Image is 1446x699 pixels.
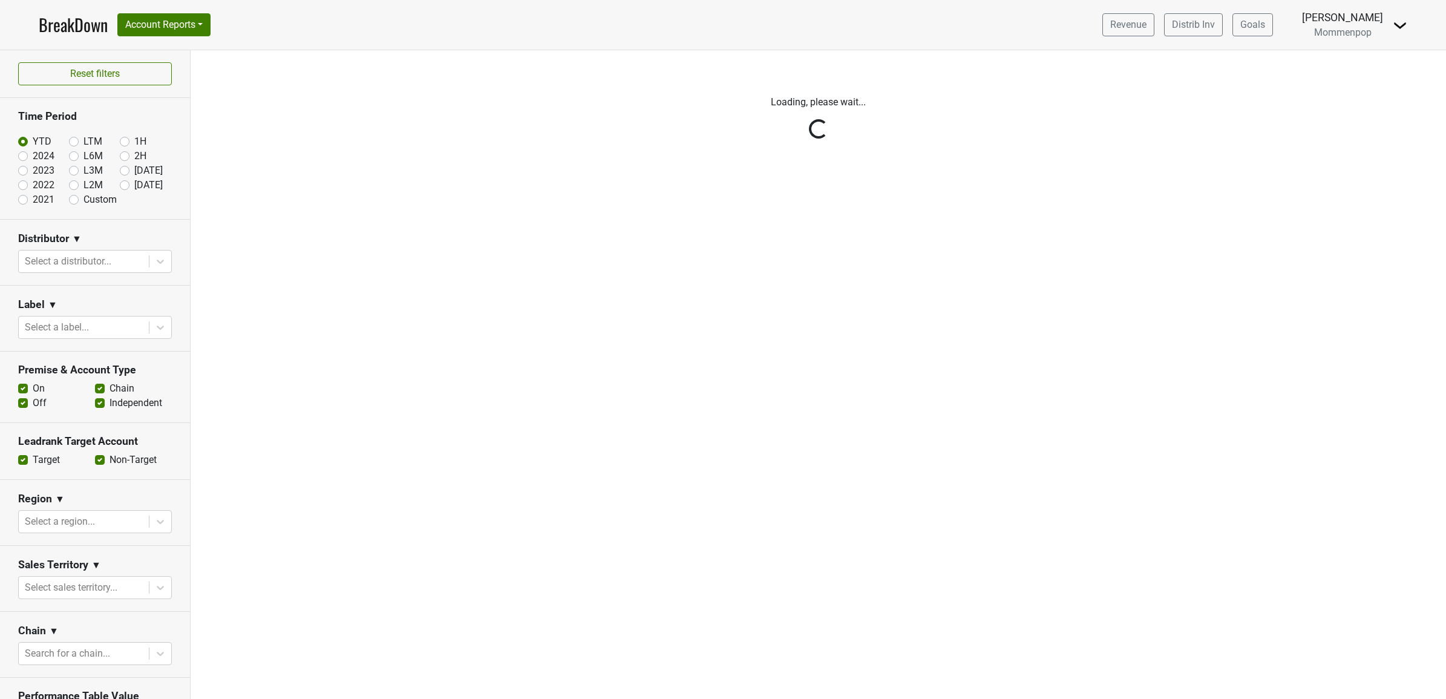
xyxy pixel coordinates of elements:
a: Revenue [1102,13,1154,36]
p: Loading, please wait... [483,95,1154,110]
a: Distrib Inv [1164,13,1223,36]
a: BreakDown [39,12,108,38]
img: Dropdown Menu [1393,18,1407,33]
div: [PERSON_NAME] [1302,10,1383,25]
a: Goals [1232,13,1273,36]
button: Account Reports [117,13,211,36]
span: Mommenpop [1314,27,1372,38]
